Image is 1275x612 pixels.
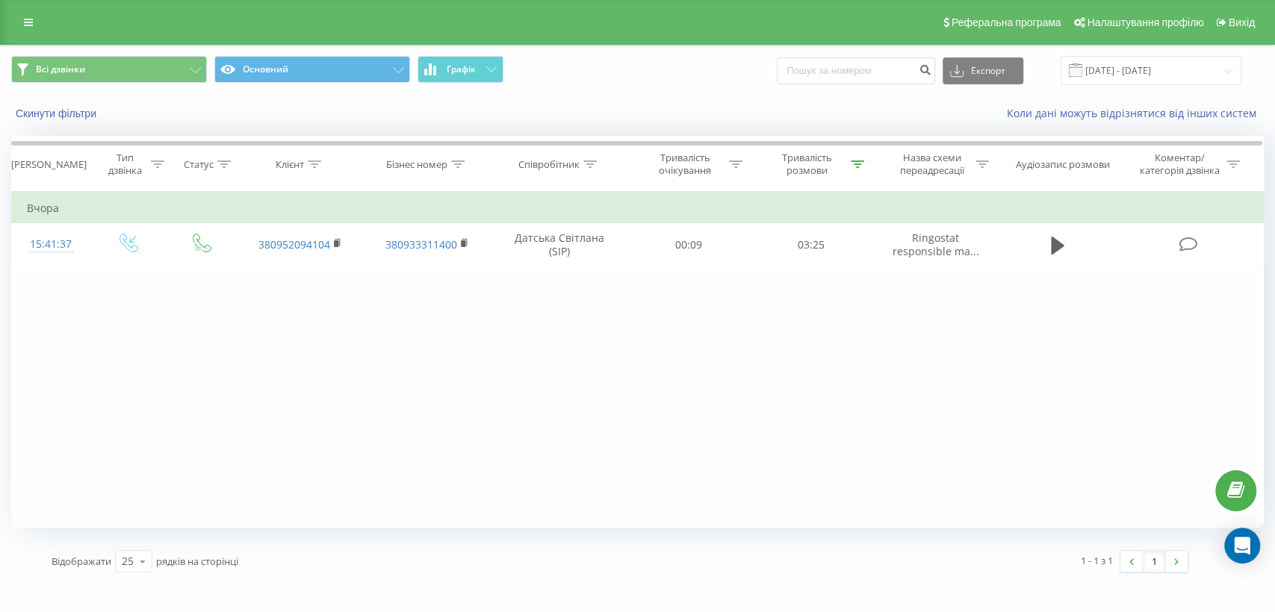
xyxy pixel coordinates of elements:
span: Реферальна програма [952,16,1061,28]
div: Тип дзвінка [103,152,147,177]
div: 15:41:37 [27,230,75,259]
div: Аудіозапис розмови [1016,158,1110,171]
span: рядків на сторінці [156,555,238,568]
span: Ringostat responsible ma... [892,231,978,258]
span: Всі дзвінки [36,63,85,75]
td: Датська Світлана (SIP) [491,223,627,266]
a: 380933311400 [385,237,457,252]
td: 03:25 [750,223,872,266]
div: [PERSON_NAME] [11,158,87,171]
span: Графік [447,64,476,75]
td: Вчора [12,193,1264,223]
a: 1 [1143,551,1165,572]
div: 1 - 1 з 1 [1081,553,1113,568]
button: Всі дзвінки [11,56,207,83]
div: Клієнт [276,158,304,171]
div: Бізнес номер [386,158,447,171]
span: Налаштування профілю [1087,16,1203,28]
div: 25 [122,554,134,569]
div: Назва схеми переадресації [892,152,972,177]
a: 380952094104 [258,237,330,252]
button: Скинути фільтри [11,107,104,120]
button: Графік [418,56,503,83]
div: Open Intercom Messenger [1224,528,1260,563]
button: Основний [214,56,410,83]
input: Пошук за номером [777,57,935,84]
div: Співробітник [518,158,580,171]
button: Експорт [943,57,1023,84]
div: Тривалість розмови [767,152,847,177]
a: Коли дані можуть відрізнятися вiд інших систем [1007,106,1264,120]
td: 00:09 [627,223,750,266]
div: Статус [184,158,214,171]
div: Тривалість очікування [645,152,725,177]
span: Відображати [52,555,111,568]
span: Вихід [1229,16,1255,28]
div: Коментар/категорія дзвінка [1135,152,1223,177]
